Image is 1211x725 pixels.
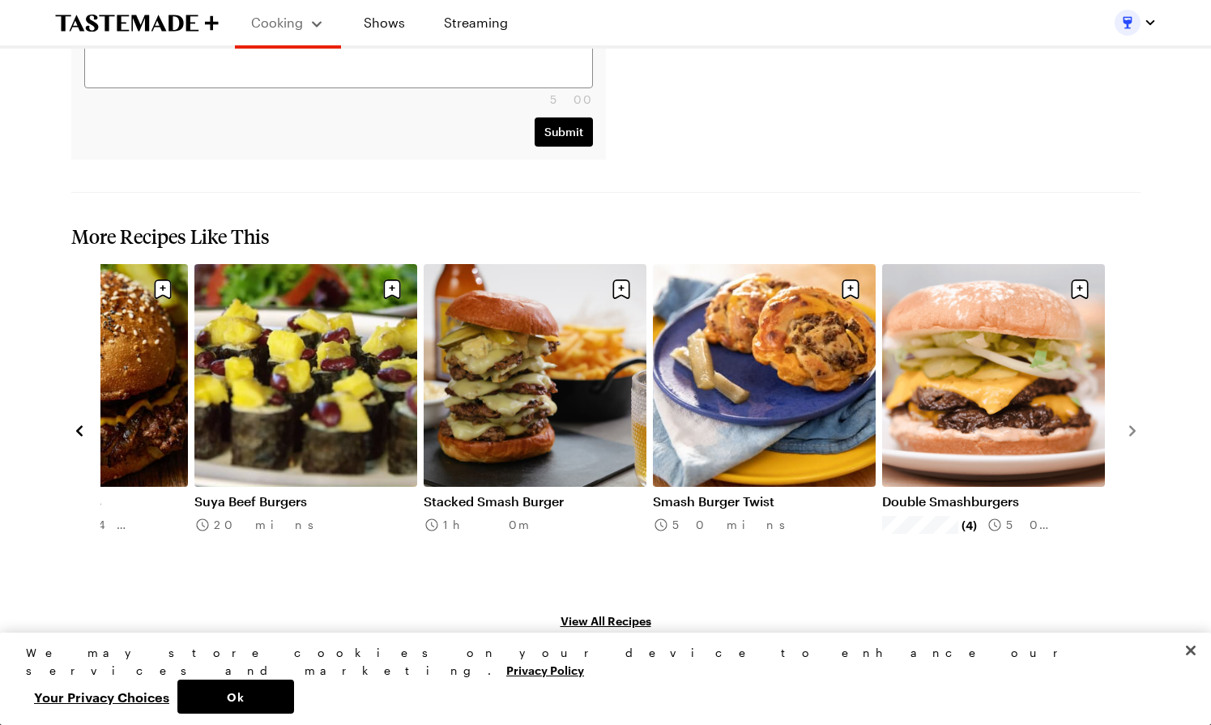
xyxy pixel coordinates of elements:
a: View All Recipes [71,612,1141,629]
h2: More Recipes Like This [71,225,1141,248]
a: Suya Beef Burgers [194,493,417,510]
button: navigate to previous item [71,420,87,440]
button: Submit [535,117,593,147]
button: Close [1173,633,1209,668]
span: Cooking [251,15,303,30]
div: 500 [84,92,593,108]
button: Save recipe [1064,274,1095,305]
span: Submit [544,124,583,140]
div: Privacy [26,644,1171,714]
button: Profile picture [1115,10,1157,36]
img: Profile picture [1115,10,1141,36]
button: Save recipe [147,274,178,305]
button: Cooking [251,6,325,39]
div: We may store cookies on your device to enhance our services and marketing. [26,644,1171,680]
button: navigate to next item [1124,420,1141,440]
a: More information about your privacy, opens in a new tab [506,662,584,677]
a: Smash Burger Twist [653,493,876,510]
button: Save recipe [377,274,407,305]
a: Double Smashburgers [882,493,1105,510]
button: Your Privacy Choices [26,680,177,714]
button: Ok [177,680,294,714]
button: Save recipe [835,274,866,305]
a: To Tastemade Home Page [55,14,219,32]
button: Save recipe [606,274,637,305]
a: Stacked Smash Burger [424,493,646,510]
